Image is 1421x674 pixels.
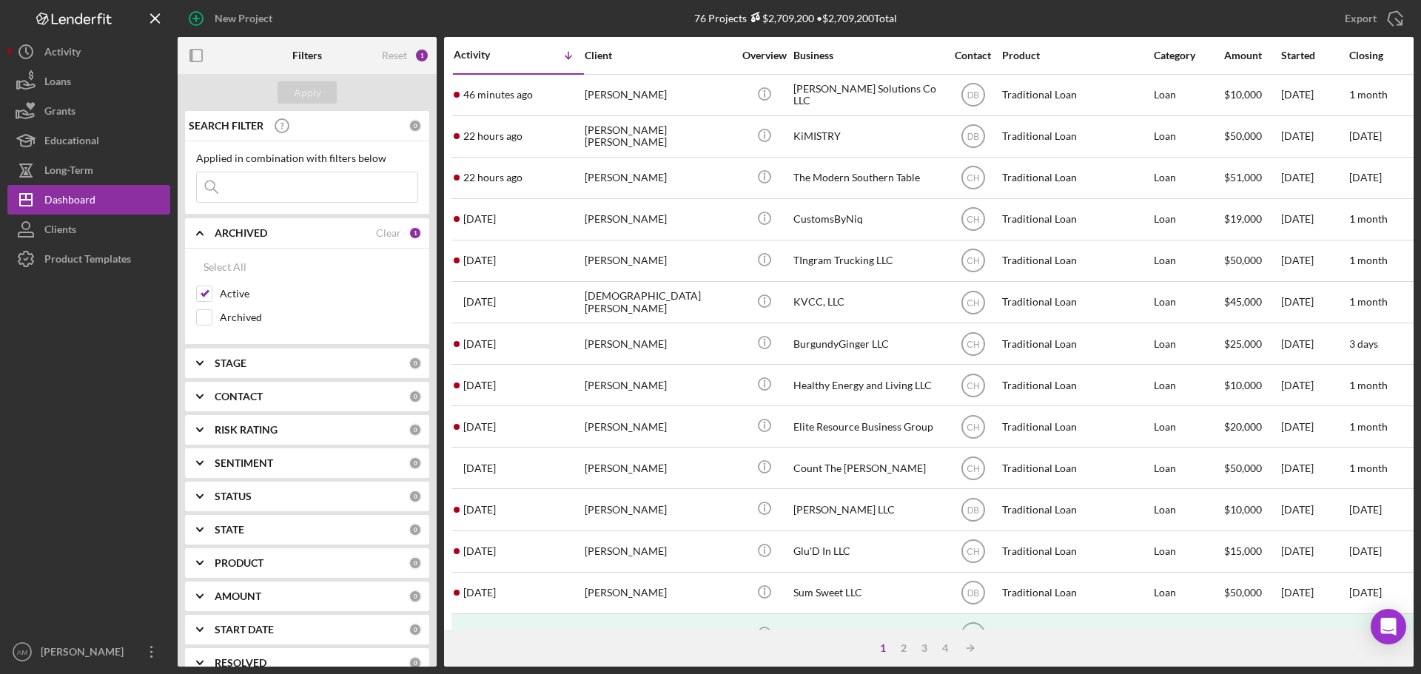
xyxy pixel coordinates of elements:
[292,50,322,61] b: Filters
[409,523,422,536] div: 0
[1349,129,1382,142] time: [DATE]
[1002,283,1150,322] div: Traditional Loan
[7,244,170,274] button: Product Templates
[463,296,496,308] time: 2025-09-07 21:10
[585,448,733,488] div: [PERSON_NAME]
[585,573,733,613] div: [PERSON_NAME]
[1224,88,1262,101] span: $10,000
[1002,490,1150,529] div: Traditional Loan
[44,155,93,189] div: Long-Term
[967,215,979,225] text: CH
[873,642,893,654] div: 1
[463,255,496,266] time: 2025-09-08 13:15
[1281,573,1348,613] div: [DATE]
[215,557,263,569] b: PRODUCT
[967,132,979,142] text: DB
[37,637,133,670] div: [PERSON_NAME]
[7,67,170,96] button: Loans
[294,81,321,104] div: Apply
[793,532,941,571] div: Glu'D In LLC
[1224,615,1280,654] div: $50,550
[747,12,814,24] div: $2,709,200
[215,424,278,436] b: RISK RATING
[1281,324,1348,363] div: [DATE]
[1154,490,1223,529] div: Loan
[44,126,99,159] div: Educational
[1349,462,1388,474] time: 1 month
[1002,532,1150,571] div: Traditional Loan
[463,628,496,640] time: 2025-09-03 19:42
[1349,212,1388,225] time: 1 month
[585,283,733,322] div: [DEMOGRAPHIC_DATA][PERSON_NAME]
[967,463,979,474] text: CH
[215,357,246,369] b: STAGE
[1002,50,1150,61] div: Product
[178,4,287,33] button: New Project
[1154,75,1223,115] div: Loan
[409,119,422,132] div: 0
[793,324,941,363] div: BurgundyGinger LLC
[7,185,170,215] button: Dashboard
[1154,407,1223,446] div: Loan
[7,155,170,185] a: Long-Term
[409,590,422,603] div: 0
[1154,117,1223,156] div: Loan
[1224,379,1262,391] span: $10,000
[1281,490,1348,529] div: [DATE]
[1349,171,1382,183] time: [DATE]
[1224,212,1262,225] span: $19,000
[1281,158,1348,198] div: [DATE]
[1224,586,1262,599] span: $50,000
[1002,75,1150,115] div: Traditional Loan
[585,490,733,529] div: [PERSON_NAME]
[7,637,170,667] button: AM[PERSON_NAME]
[463,338,496,350] time: 2025-09-07 14:05
[414,48,429,63] div: 1
[1154,158,1223,198] div: Loan
[463,462,496,474] time: 2025-09-05 13:42
[463,504,496,516] time: 2025-09-05 03:13
[793,490,941,529] div: [PERSON_NAME] LLC
[585,615,733,654] div: [PERSON_NAME]
[44,37,81,70] div: Activity
[463,213,496,225] time: 2025-09-08 13:25
[1224,545,1262,557] span: $15,000
[1224,337,1262,350] span: $25,000
[220,310,418,325] label: Archived
[1154,365,1223,405] div: Loan
[1349,379,1388,391] time: 1 month
[1349,545,1382,557] time: [DATE]
[1224,50,1280,61] div: Amount
[793,200,941,239] div: CustomsByNiq
[1224,420,1262,433] span: $20,000
[1345,4,1377,33] div: Export
[1281,241,1348,280] div: [DATE]
[914,642,935,654] div: 3
[7,215,170,244] button: Clients
[585,324,733,363] div: [PERSON_NAME]
[736,50,792,61] div: Overview
[215,227,267,239] b: ARCHIVED
[1002,365,1150,405] div: Traditional Loan
[1281,407,1348,446] div: [DATE]
[1349,295,1388,308] time: 1 month
[967,505,979,516] text: DB
[44,185,95,218] div: Dashboard
[694,12,897,24] div: 76 Projects • $2,709,200 Total
[409,390,422,403] div: 0
[376,227,401,239] div: Clear
[1154,50,1223,61] div: Category
[44,215,76,248] div: Clients
[215,457,273,469] b: SENTIMENT
[1224,171,1262,183] span: $51,000
[463,172,523,183] time: 2025-09-08 15:38
[7,37,170,67] a: Activity
[1224,254,1262,266] span: $50,000
[382,50,407,61] div: Reset
[196,252,254,282] button: Select All
[189,120,263,132] b: SEARCH FILTER
[409,623,422,636] div: 0
[793,241,941,280] div: TIngram Trucking LLC
[793,615,941,654] div: Brow Keeper INC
